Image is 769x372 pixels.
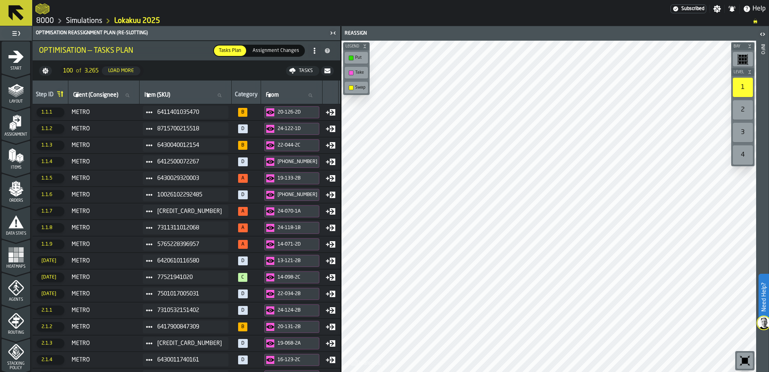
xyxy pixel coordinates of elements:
div: button-toolbar-undefined [343,50,370,65]
span: 2.1.2 [37,322,64,332]
div: 22-034-2B [278,291,317,297]
div: Move Type: Put in [326,289,335,299]
a: link-to-/wh/i/b2e041e4-2753-4086-a82a-958e8abdd2c7/simulations/06ae75b9-b307-411a-94ac-9c77965144ee [114,17,160,25]
span: N/A [238,190,248,199]
li: menu Orders [2,174,30,206]
div: button-toolbar-undefined [731,99,755,121]
div: Put [346,54,366,62]
span: METRO [72,175,136,182]
button: button-16-117-01 [264,189,319,201]
span: Bay [732,44,746,49]
span: 6420610116580 [157,258,222,264]
button: button-22-044-2C [264,139,319,151]
span: Agents [2,298,30,302]
div: Category [235,91,257,99]
span: 100 [63,68,73,74]
div: [PHONE_NUMBER] [278,192,317,198]
div: button-toolbar-undefined [731,76,755,99]
span: N/A [238,256,248,265]
div: Move Type: Put in [326,322,335,332]
span: 2.1.3 [37,339,64,348]
header: Info [756,26,769,372]
div: button-toolbar-undefined [731,121,755,144]
svg: Reset zoom and position [738,354,751,367]
span: 94% [238,141,247,150]
div: Menu Subscription [670,4,706,13]
button: button- [343,42,370,50]
header: Reassign [341,26,756,41]
div: 2 [733,100,753,120]
span: Subscribed [681,6,704,12]
span: 6417900847309 [157,324,222,330]
span: 2.1.1 [37,306,64,315]
a: logo-header [343,354,389,370]
button: button-14-071-2D [264,238,319,250]
span: [DATE] [37,273,64,282]
span: [CREDIT_CARD_NUMBER] [157,340,222,347]
span: 6430029320003 [157,175,222,182]
button: button-24-124-2B [264,304,319,316]
div: Tasks [296,68,316,74]
span: METRO [72,324,136,330]
div: Take [355,70,366,75]
span: N/A [238,124,248,133]
button: button-22-034-2B [264,288,319,300]
span: 7311311012068 [157,225,222,231]
label: button-toggle-Toggle Full Menu [2,28,30,39]
span: 77521941020 [157,274,222,281]
span: METRO [72,307,136,314]
span: 1.1.9 [37,240,64,249]
a: link-to-/wh/i/b2e041e4-2753-4086-a82a-958e8abdd2c7 [36,17,54,25]
button: button-24-122-1D [264,123,319,135]
div: 16-123-2C [278,357,317,363]
li: menu Heatmaps [2,240,30,272]
div: Move Type: Put in [326,107,335,117]
label: button-toggle-Open [757,28,768,42]
span: 1.1.3 [37,141,64,150]
span: 7501017005031 [157,291,222,297]
div: 24-122-1D [278,126,317,132]
span: N/A [238,339,248,348]
div: 3 [733,123,753,142]
span: 1.1.8 [37,223,64,233]
span: Tasks Plan [216,47,245,54]
input: label [72,90,136,101]
div: Reassign [343,31,550,36]
span: Assignment [2,132,30,137]
span: 1.1.5 [37,174,64,183]
input: label [264,90,319,101]
label: button-toggle-Help [740,4,769,14]
div: 1 [733,78,753,97]
div: 20-126-2D [278,110,317,115]
div: thumb [214,45,246,56]
div: Load More [105,68,137,74]
span: 1.1.2 [37,124,64,134]
button: button- [731,42,755,50]
div: Move Type: Put in [326,240,335,249]
div: [PHONE_NUMBER] [278,159,317,165]
span: 10026102292485 [157,192,222,198]
span: 6412500072267 [157,159,222,165]
div: Step ID [36,91,53,99]
span: 1.1.6 [37,190,64,200]
div: ButtonLoadMore-Load More-Prev-First-Last [57,64,147,77]
div: button-toolbar-undefined [731,144,755,166]
label: button-toggle-Settings [710,5,724,13]
span: Orders [2,198,30,203]
span: 6411401035470 [157,109,222,116]
span: label [73,92,118,98]
span: Routing [2,331,30,335]
input: label [143,90,228,101]
span: 1.1.4 [37,157,64,167]
span: 6430011740161 [157,357,222,363]
span: of [76,68,81,74]
div: 22-044-2C [278,143,317,148]
div: 14-098-2C [278,275,317,280]
li: menu Layout [2,74,30,107]
div: 4 [733,145,753,165]
div: 13-121-2B [278,258,317,264]
button: button-Tasks [286,66,319,76]
div: Move Type: Put in [326,256,335,266]
span: Data Stats [2,231,30,236]
div: button-toolbar-undefined [731,50,755,68]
